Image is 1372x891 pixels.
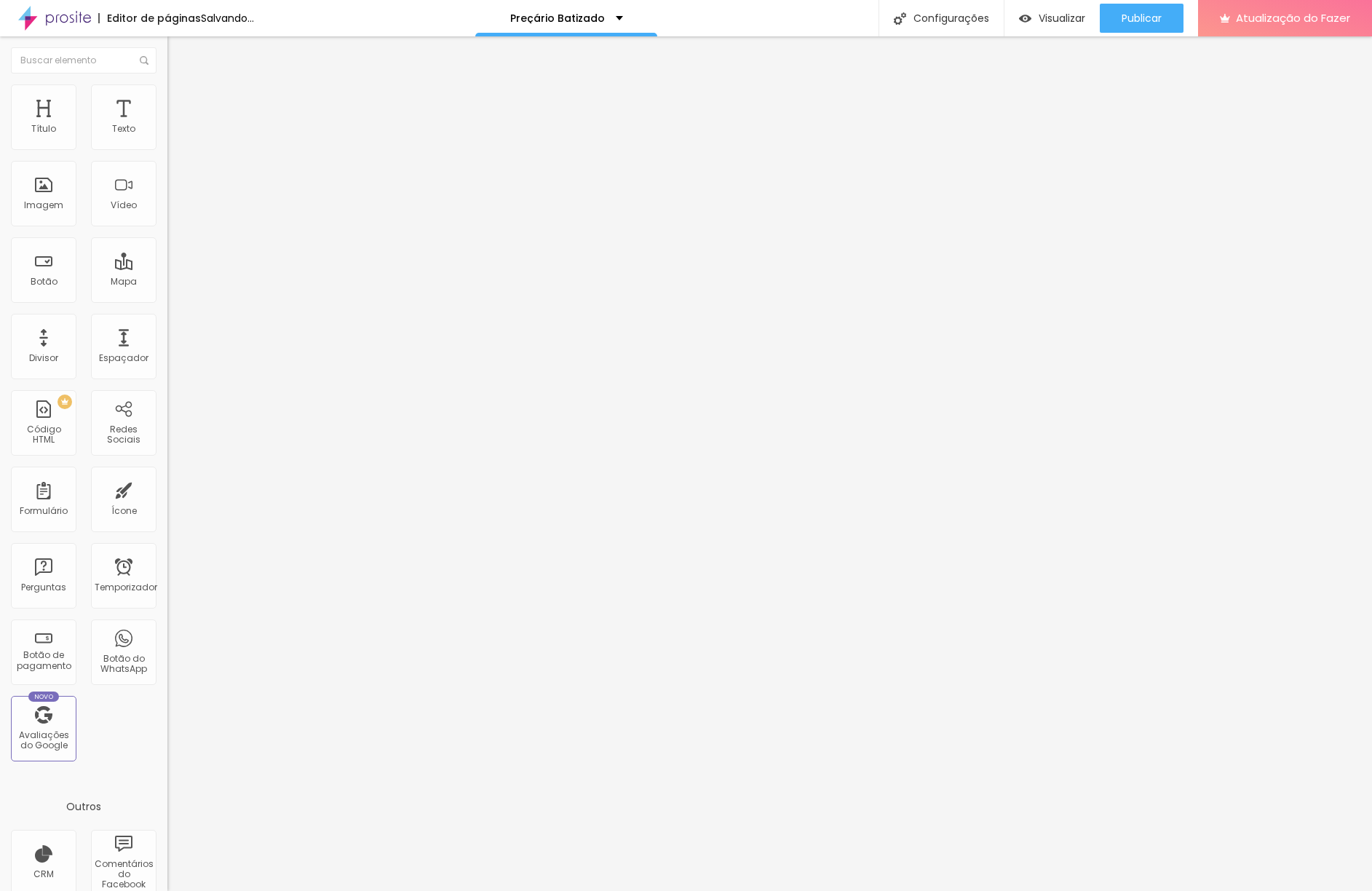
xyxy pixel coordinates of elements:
font: Ícone [111,504,137,517]
font: Botão do WhatsApp [100,652,147,675]
font: Botão de pagamento [17,649,71,671]
font: CRM [33,868,54,880]
iframe: Editor [167,36,1372,891]
font: Temporizador [95,581,157,593]
font: Botão [31,275,58,288]
font: Espaçador [99,352,148,364]
font: Comentários do Facebook [95,858,154,891]
font: Avaliações do Google [19,729,69,751]
font: Título [31,122,56,135]
font: Outros [66,799,101,814]
font: Imagem [24,199,63,211]
font: Formulário [20,504,68,517]
button: Visualizar [1004,4,1100,33]
font: Perguntas [21,581,66,593]
input: Buscar elemento [11,47,156,74]
font: Editor de páginas [107,11,201,25]
font: Configurações [913,11,989,25]
font: Mapa [111,275,137,288]
font: Código HTML [27,423,61,445]
font: Texto [112,122,135,135]
font: Visualizar [1039,11,1085,25]
font: Redes Sociais [107,423,140,445]
font: Divisor [29,352,58,364]
div: Salvando... [201,13,254,23]
img: Ícone [894,12,906,25]
img: view-1.svg [1019,12,1031,25]
font: Novo [34,692,54,701]
img: Ícone [140,56,148,65]
font: Vídeo [111,199,137,211]
button: Publicar [1100,4,1183,33]
font: Publicar [1122,11,1162,25]
font: Atualização do Fazer [1236,10,1350,25]
font: Preçário Batizado [510,11,605,25]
